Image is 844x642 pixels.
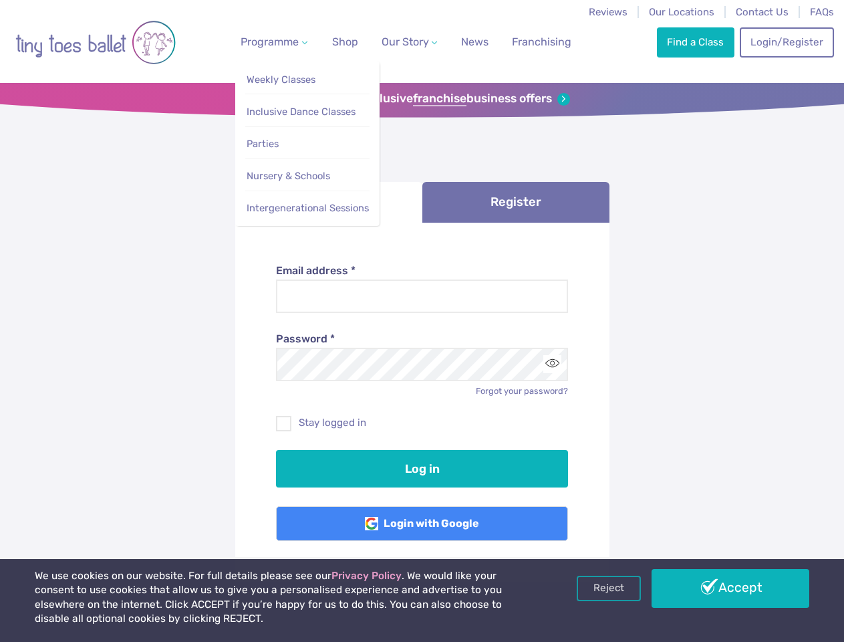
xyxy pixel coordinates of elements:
[247,170,330,182] span: Nursery & Schools
[235,223,609,582] div: Log in
[507,29,577,56] a: Franchising
[476,386,568,396] a: Forgot your password?
[543,355,561,373] button: Toggle password visibility
[461,35,488,48] span: News
[382,35,429,48] span: Our Story
[512,35,571,48] span: Franchising
[332,35,358,48] span: Shop
[247,138,279,150] span: Parties
[589,6,627,18] a: Reviews
[276,332,568,346] label: Password *
[245,100,370,124] a: Inclusive Dance Classes
[247,106,356,118] span: Inclusive Dance Classes
[15,9,176,76] img: tiny toes ballet
[736,6,789,18] a: Contact Us
[276,506,568,541] a: Login with Google
[245,164,370,189] a: Nursery & Schools
[657,27,734,57] a: Find a Class
[456,29,494,56] a: News
[652,569,809,608] a: Accept
[276,416,568,430] label: Stay logged in
[276,263,568,278] label: Email address *
[247,202,369,214] span: Intergenerational Sessions
[376,29,442,56] a: Our Story
[245,196,370,221] a: Intergenerational Sessions
[235,29,313,56] a: Programme
[365,517,378,530] img: Google Logo
[413,92,466,106] strong: franchise
[740,27,833,57] a: Login/Register
[276,450,568,488] button: Log in
[810,6,834,18] a: FAQs
[649,6,714,18] a: Our Locations
[35,569,538,627] p: We use cookies on our website. For full details please see our . We would like your consent to us...
[245,68,370,92] a: Weekly Classes
[327,29,364,56] a: Shop
[245,132,370,156] a: Parties
[247,74,315,86] span: Weekly Classes
[274,92,570,106] a: Sign up for our exclusivefranchisebusiness offers
[422,182,609,223] a: Register
[577,576,641,601] a: Reject
[331,570,402,582] a: Privacy Policy
[241,35,299,48] span: Programme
